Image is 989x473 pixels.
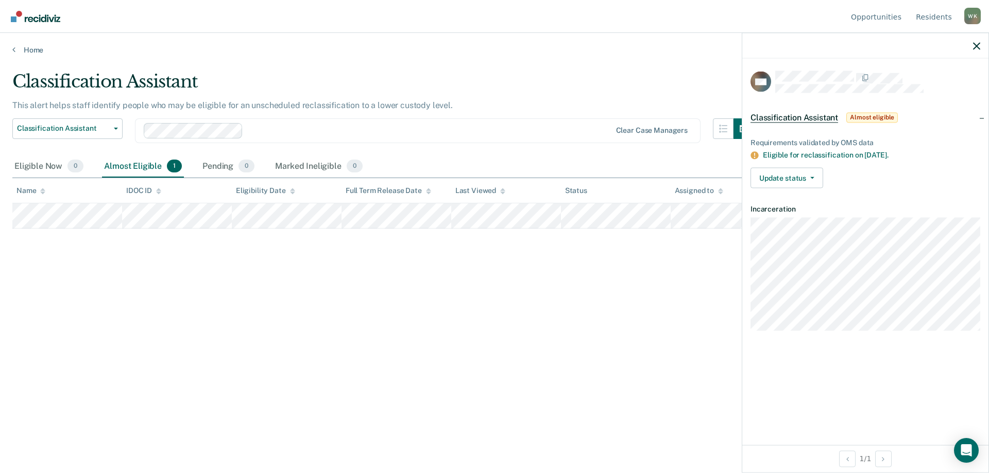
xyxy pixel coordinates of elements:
[16,186,45,195] div: Name
[11,11,60,22] img: Recidiviz
[565,186,587,195] div: Status
[954,438,979,463] div: Open Intercom Messenger
[67,160,83,173] span: 0
[875,450,892,467] button: Next Opportunity
[200,155,257,178] div: Pending
[273,155,365,178] div: Marked Ineligible
[742,101,988,134] div: Classification AssistantAlmost eligible
[751,205,980,214] dt: Incarceration
[839,450,856,467] button: Previous Opportunity
[616,126,688,135] div: Clear case managers
[126,186,161,195] div: IDOC ID
[964,8,981,24] div: W K
[846,112,898,122] span: Almost eligible
[346,186,431,195] div: Full Term Release Date
[751,168,823,188] button: Update status
[102,155,184,178] div: Almost Eligible
[12,45,977,55] a: Home
[17,124,110,133] span: Classification Assistant
[964,8,981,24] button: Profile dropdown button
[347,160,363,173] span: 0
[763,151,980,160] div: Eligible for reclassification on [DATE].
[675,186,723,195] div: Assigned to
[167,160,182,173] span: 1
[12,100,453,110] p: This alert helps staff identify people who may be eligible for an unscheduled reclassification to...
[751,112,838,122] span: Classification Assistant
[12,71,754,100] div: Classification Assistant
[751,138,980,147] div: Requirements validated by OMS data
[236,186,295,195] div: Eligibility Date
[455,186,505,195] div: Last Viewed
[742,445,988,472] div: 1 / 1
[12,155,86,178] div: Eligible Now
[238,160,254,173] span: 0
